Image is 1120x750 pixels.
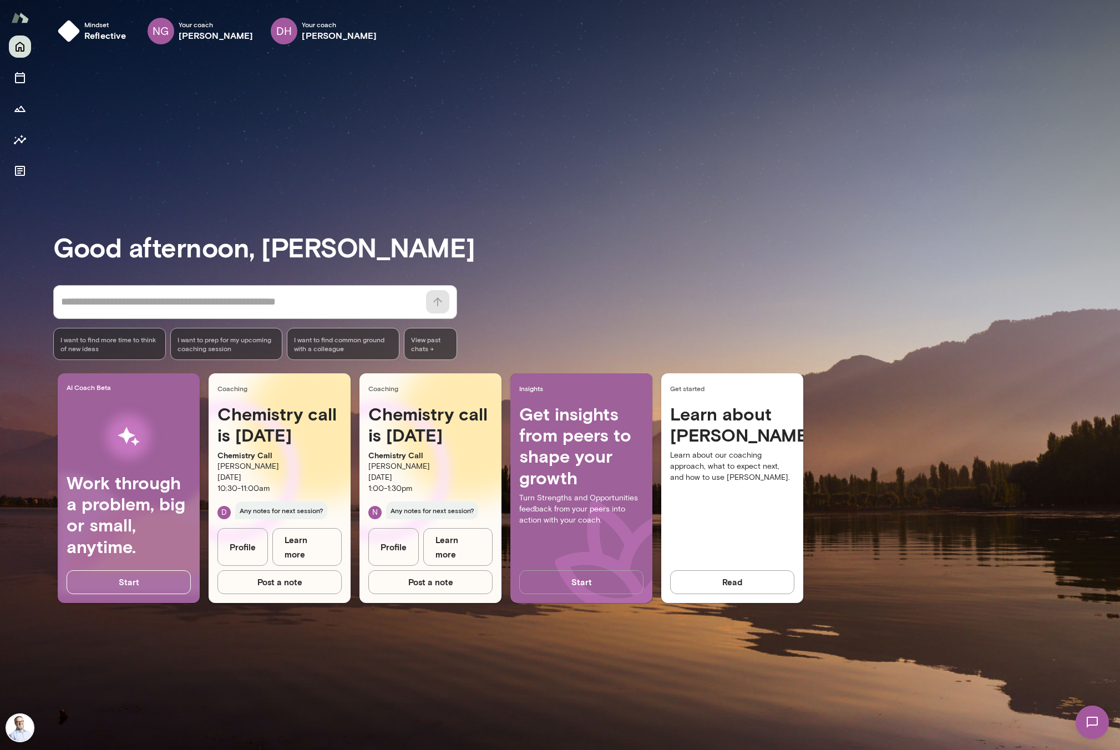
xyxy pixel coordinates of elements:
[84,20,126,29] span: Mindset
[7,714,33,741] img: Mike West
[404,328,457,360] span: View past chats ->
[670,384,799,393] span: Get started
[235,501,327,519] span: Any notes for next session?
[9,67,31,89] button: Sessions
[386,501,478,519] span: Any notes for next session?
[368,384,497,393] span: Coaching
[217,384,346,393] span: Coaching
[140,13,261,49] div: NGYour coach[PERSON_NAME]
[179,29,254,42] h6: [PERSON_NAME]
[368,528,419,566] a: Profile
[519,570,643,594] button: Start
[53,13,135,49] button: Mindsetreflective
[368,403,493,446] h4: Chemistry call is [DATE]
[271,18,297,44] div: DH
[368,450,493,461] p: Chemistry Call
[170,328,283,360] div: I want to prep for my upcoming coaching session
[302,29,377,42] h6: [PERSON_NAME]
[217,570,342,594] button: Post a note
[423,528,493,566] a: Learn more
[263,13,384,49] div: DHYour coach[PERSON_NAME]
[368,483,493,494] p: 1:00 - 1:30pm
[217,528,268,566] a: Profile
[368,570,493,594] button: Post a note
[368,472,493,483] p: [DATE]
[9,36,31,58] button: Home
[148,18,174,44] div: NG
[217,403,342,446] h4: Chemistry call is [DATE]
[670,570,794,594] button: Read
[53,231,1120,262] h3: Good afternoon, [PERSON_NAME]
[11,7,29,28] img: Mento
[217,450,342,461] p: Chemistry Call
[519,384,648,393] span: Insights
[53,328,166,360] div: I want to find more time to think of new ideas
[217,483,342,494] p: 10:30 - 11:00am
[368,506,382,519] div: N
[368,461,493,472] p: [PERSON_NAME]
[519,493,643,526] p: Turn Strengths and Opportunities feedback from your peers into action with your coach.
[217,461,342,472] p: [PERSON_NAME]
[84,29,126,42] h6: reflective
[9,129,31,151] button: Insights
[179,20,254,29] span: Your coach
[79,402,178,472] img: AI Workflows
[294,335,392,353] span: I want to find common ground with a colleague
[178,335,276,353] span: I want to prep for my upcoming coaching session
[302,20,377,29] span: Your coach
[67,383,195,392] span: AI Coach Beta
[67,472,191,558] h4: Work through a problem, big or small, anytime.
[58,20,80,42] img: mindset
[519,403,643,489] h4: Get insights from peers to shape your growth
[217,506,231,519] div: D
[9,160,31,182] button: Documents
[670,403,794,446] h4: Learn about [PERSON_NAME]
[272,528,342,566] a: Learn more
[287,328,399,360] div: I want to find common ground with a colleague
[60,335,159,353] span: I want to find more time to think of new ideas
[217,472,342,483] p: [DATE]
[67,570,191,594] button: Start
[9,98,31,120] button: Growth Plan
[670,450,794,483] p: Learn about our coaching approach, what to expect next, and how to use [PERSON_NAME].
